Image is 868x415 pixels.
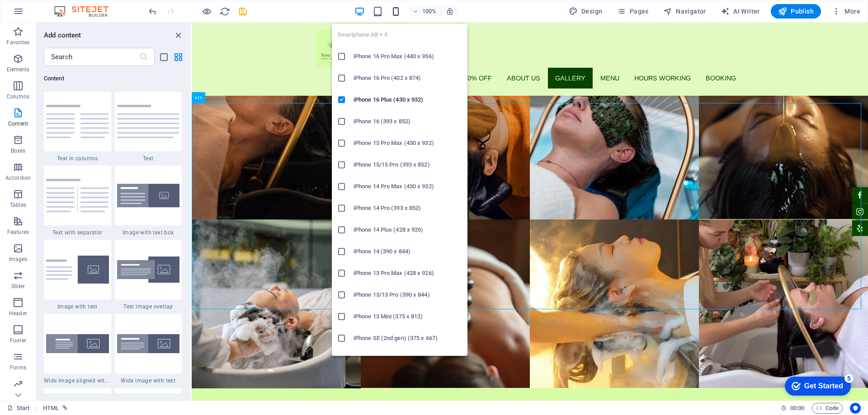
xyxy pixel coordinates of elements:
p: Footer [10,337,26,344]
div: Get Started [27,10,66,18]
img: wide-image-with-text-aligned.svg [46,334,109,353]
p: Slider [11,283,25,290]
h6: iPhone 15 Pro Max (430 x 932) [354,138,462,149]
h6: Content [44,73,182,84]
div: Text image overlap [115,240,182,310]
span: : [797,405,798,411]
i: Save (Ctrl+S) [238,6,248,17]
span: Text with separator [44,229,111,236]
div: Image with text box [115,166,182,236]
button: Publish [771,4,821,19]
h6: iPhone 14 Pro Max (430 x 932) [354,181,462,192]
h6: iPhone 14 Pro (393 x 852) [354,203,462,214]
h6: iPhone 15/15 Pro (393 x 852) [354,159,462,170]
p: Favorites [6,39,29,46]
h6: Add content [44,30,81,41]
a: Click to cancel selection. Double-click to open Pages [7,403,30,414]
h6: iPhone SE (2nd gen) (375 x 667) [354,333,462,344]
div: 5 [67,2,76,11]
p: Images [9,256,28,263]
div: Text in columns [44,92,111,162]
p: Boxes [11,147,26,154]
button: Design [565,4,606,19]
i: On resize automatically adjust zoom level to fit chosen device. [446,7,454,15]
div: Get Started 5 items remaining, 0% complete [7,5,73,23]
span: Pages [617,7,648,16]
i: Undo: Delete elements (Ctrl+Z) [147,6,158,17]
div: Text [115,92,182,162]
p: Header [9,310,27,317]
button: Usercentrics [850,403,861,414]
span: Code [816,403,839,414]
img: image-with-text-box.svg [117,184,180,208]
button: save [237,6,248,17]
button: AI Writer [717,4,764,19]
span: Image with text box [115,229,182,236]
button: Navigator [660,4,710,19]
h6: iPhone 16 Pro Max (440 x 956) [354,51,462,62]
button: list-view [158,51,169,62]
p: Elements [7,66,30,73]
img: text-with-separator.svg [46,179,109,212]
h6: iPhone 13 Pro Max (428 x 926) [354,268,462,279]
span: Wide image with text [115,377,182,384]
span: Wide image aligned with text [44,377,111,384]
h6: iPhone 16 Pro (402 x 874) [354,73,462,84]
span: Click to select. Double-click to edit [43,403,59,414]
nav: breadcrumb [43,403,67,414]
p: Content [8,120,28,127]
input: Search [44,48,139,66]
img: wide-image-with-text.svg [117,334,180,353]
p: Tables [10,201,26,209]
h6: iPhone 13 Mini (375 x 812) [354,311,462,322]
img: Editor Logo [52,6,120,17]
span: More [832,7,860,16]
span: 00 00 [790,403,804,414]
img: text.svg [117,105,180,138]
img: text-in-columns.svg [46,105,109,138]
button: More [828,4,864,19]
button: grid-view [173,51,184,62]
button: undo [147,6,158,17]
span: Text in columns [44,155,111,162]
div: Wide image with text [115,314,182,384]
h6: iPhone 13/13 Pro (390 x 844) [354,289,462,300]
span: Design [569,7,603,16]
h6: Session time [781,403,805,414]
h6: iPhone 16 (393 x 852) [354,116,462,127]
h6: 100% [422,6,437,17]
p: Columns [7,93,29,100]
div: Wide image aligned with text [44,314,111,384]
button: Code [812,403,843,414]
h6: iPhone 14 (390 x 844) [354,246,462,257]
h6: Galaxy S22/S23/S24 Ultra (384 x 824) [354,354,462,365]
p: Features [7,228,29,236]
h6: iPhone 14 Plus (428 x 926) [354,224,462,235]
img: text-image-overlap.svg [117,256,180,283]
img: text-with-image-v4.svg [46,256,109,284]
span: Text image overlap [115,303,182,310]
button: reload [219,6,230,17]
div: Text with separator [44,166,111,236]
i: This element is linked [62,406,67,410]
p: Forms [10,364,26,371]
button: Pages [613,4,652,19]
i: Reload page [220,6,230,17]
button: Click here to leave preview mode and continue editing [201,6,212,17]
span: Text [115,155,182,162]
span: Publish [778,7,814,16]
span: AI Writer [721,7,760,16]
p: Accordion [5,174,31,182]
span: Navigator [663,7,706,16]
button: 100% [409,6,441,17]
h6: iPhone 16 Plus (430 x 932) [354,94,462,105]
button: close panel [173,30,184,41]
span: Image with text [44,303,111,310]
div: Image with text [44,240,111,310]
